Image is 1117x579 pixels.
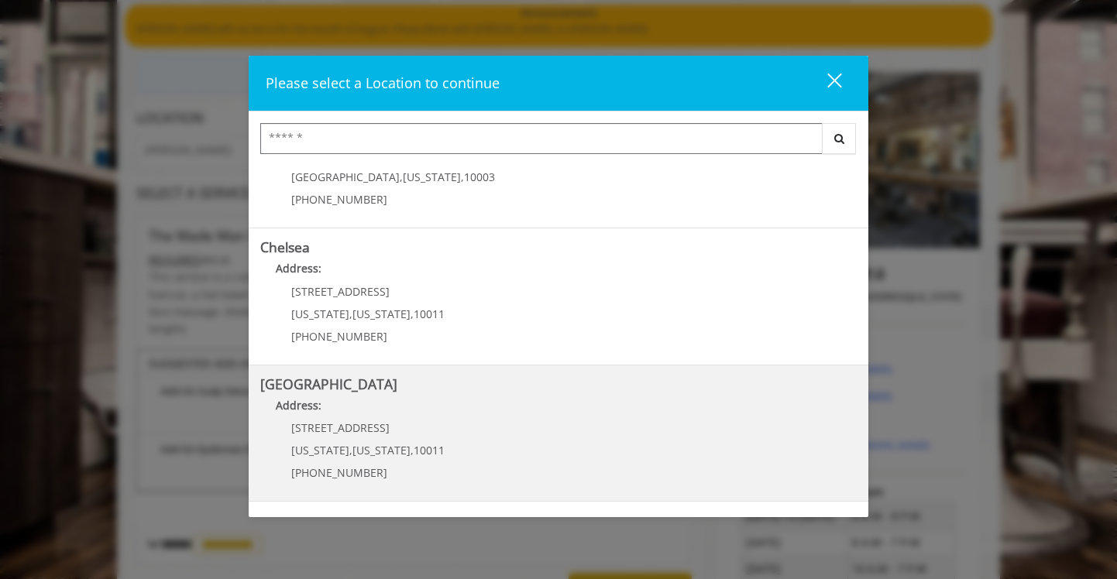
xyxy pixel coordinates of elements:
[352,307,411,321] span: [US_STATE]
[291,465,387,480] span: [PHONE_NUMBER]
[291,307,349,321] span: [US_STATE]
[352,443,411,457] span: [US_STATE]
[411,443,414,457] span: ,
[291,170,400,184] span: [GEOGRAPHIC_DATA]
[276,398,321,413] b: Address:
[291,443,349,457] span: [US_STATE]
[260,375,397,393] b: [GEOGRAPHIC_DATA]
[349,307,352,321] span: ,
[291,420,390,435] span: [STREET_ADDRESS]
[400,170,403,184] span: ,
[291,192,387,207] span: [PHONE_NUMBER]
[414,307,445,321] span: 10011
[403,170,461,184] span: [US_STATE]
[291,329,387,344] span: [PHONE_NUMBER]
[266,74,500,92] span: Please select a Location to continue
[291,284,390,299] span: [STREET_ADDRESS]
[464,170,495,184] span: 10003
[461,170,464,184] span: ,
[799,67,851,99] button: close dialog
[349,443,352,457] span: ,
[276,261,321,276] b: Address:
[260,238,310,256] b: Chelsea
[260,123,823,154] input: Search Center
[809,72,840,95] div: close dialog
[414,443,445,457] span: 10011
[830,133,848,144] i: Search button
[411,307,414,321] span: ,
[260,123,857,162] div: Center Select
